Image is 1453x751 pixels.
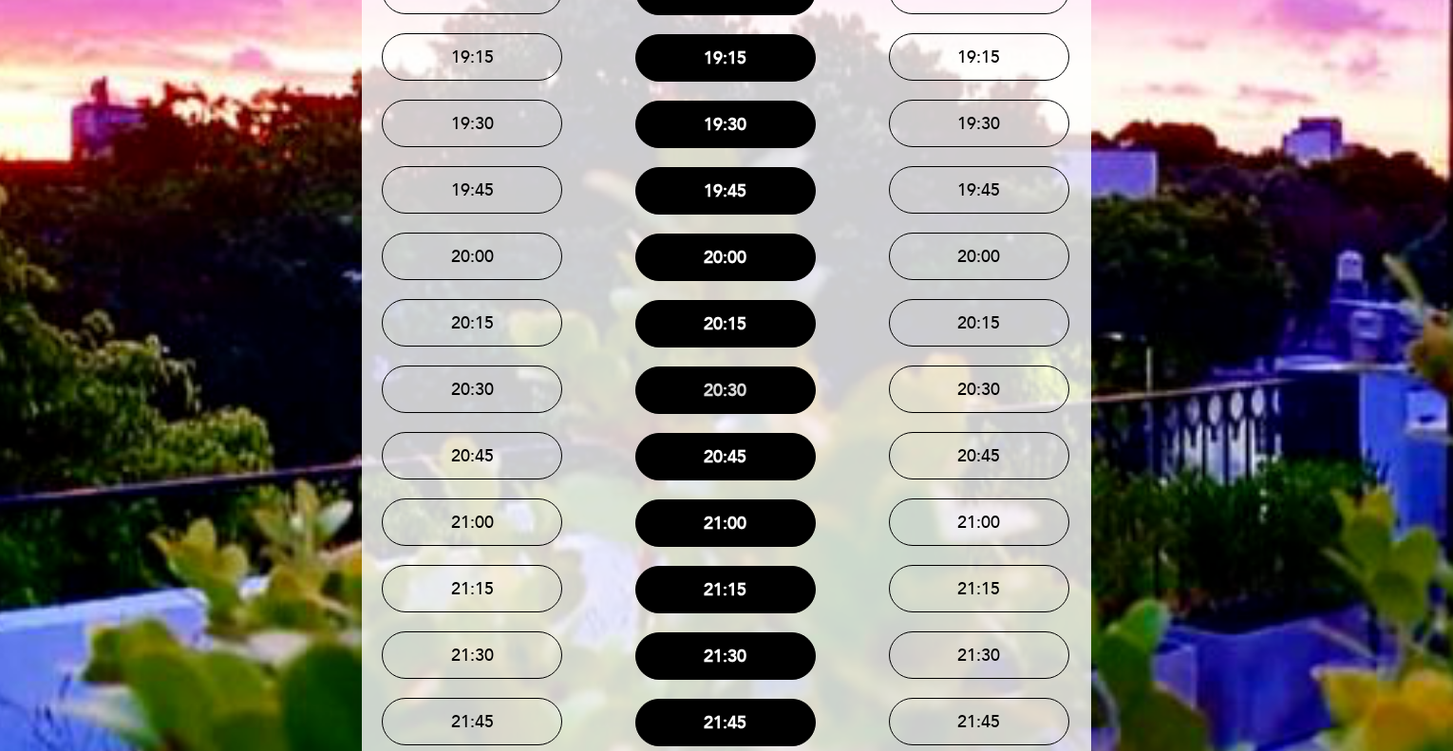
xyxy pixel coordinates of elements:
button: 20:00 [635,234,816,281]
button: 21:15 [382,565,562,612]
button: 19:45 [889,166,1069,214]
button: 20:30 [889,366,1069,413]
button: 21:15 [889,565,1069,612]
button: 20:15 [889,299,1069,347]
button: 19:15 [635,34,816,82]
button: 20:00 [889,233,1069,280]
button: 21:00 [382,498,562,546]
button: 20:45 [889,432,1069,479]
button: 19:45 [635,167,816,215]
button: 21:00 [889,498,1069,546]
button: 19:30 [889,100,1069,147]
button: 20:30 [382,366,562,413]
button: 19:45 [382,166,562,214]
button: 21:45 [889,698,1069,745]
button: 20:15 [382,299,562,347]
button: 19:30 [635,101,816,148]
button: 21:45 [382,698,562,745]
button: 20:45 [635,433,816,480]
button: 20:00 [382,233,562,280]
button: 20:15 [635,300,816,347]
button: 21:30 [382,631,562,679]
button: 21:45 [635,699,816,746]
button: 21:30 [635,632,816,680]
button: 20:30 [635,366,816,414]
button: 21:30 [889,631,1069,679]
button: 21:00 [635,499,816,547]
button: 19:30 [382,100,562,147]
button: 19:15 [889,33,1069,81]
button: 19:15 [382,33,562,81]
button: 21:15 [635,566,816,613]
button: 20:45 [382,432,562,479]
